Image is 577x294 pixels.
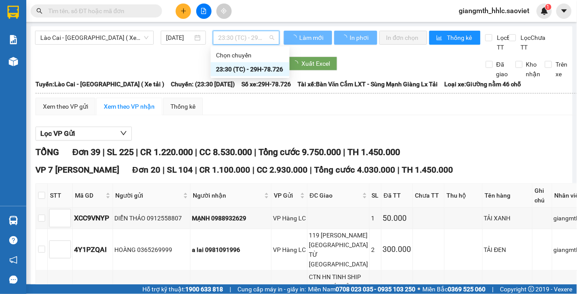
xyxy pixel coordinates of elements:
[196,4,212,19] button: file-add
[517,33,547,52] span: Lọc Chưa TT
[199,147,252,157] span: CC 8.530.000
[274,191,298,200] span: VP Gửi
[176,4,191,19] button: plus
[552,60,571,79] span: Trên xe
[533,184,552,208] th: Ghi chú
[371,213,380,223] div: 1
[302,59,330,68] span: Xuất Excel
[9,256,18,264] span: notification
[170,102,195,111] div: Thống kê
[371,245,380,255] div: 2
[447,33,474,43] span: Thống kê
[74,213,111,223] div: XCC9VNYP
[436,35,444,42] span: bar-chart
[75,191,104,200] span: Mã GD
[429,31,481,45] button: bar-chartThống kê
[445,79,521,89] span: Loại xe: Giường nằm 46 chỗ
[493,60,512,79] span: Đã giao
[528,286,535,292] span: copyright
[72,147,100,157] span: Đơn 39
[291,35,298,41] span: loading
[308,284,416,294] span: Miền Nam
[336,286,416,293] strong: 0708 023 035 - 0935 103 250
[445,184,483,208] th: Thu hộ
[167,165,193,175] span: SL 104
[379,31,427,45] button: In đơn chọn
[163,165,165,175] span: |
[258,147,341,157] span: Tổng cước 9.750.000
[7,6,19,19] img: logo-vxr
[107,147,134,157] span: SL 225
[114,213,189,223] div: DIỄN THẢO 0912558807
[216,4,232,19] button: aim
[423,284,486,294] span: Miền Bắc
[142,284,223,294] span: Hỗ trợ kỹ thuật:
[285,57,337,71] button: Xuất Excel
[200,165,251,175] span: CR 1.100.000
[35,147,59,157] span: TỔNG
[370,184,382,208] th: SL
[73,208,113,229] td: XCC9VNYP
[181,8,187,14] span: plus
[211,48,290,62] div: Chọn chuyến
[193,191,262,200] span: Người nhận
[452,5,537,16] span: giangmth_hhlc.saoviet
[484,213,531,223] div: TẢI XANH
[195,165,198,175] span: |
[253,165,255,175] span: |
[192,245,270,255] div: a lai 0981091996
[382,184,413,208] th: Đã TT
[309,230,368,269] div: 119 [PERSON_NAME] [GEOGRAPHIC_DATA] TỪ [GEOGRAPHIC_DATA]
[284,31,332,45] button: Làm mới
[292,60,302,67] span: loading
[398,165,400,175] span: |
[73,229,113,271] td: 4Y1PZQAI
[310,165,312,175] span: |
[383,212,411,224] div: 50.000
[40,128,75,139] span: Lọc VP Gửi
[9,57,18,66] img: warehouse-icon
[523,60,544,79] span: Kho nhận
[192,213,270,223] div: MẠNH 0988932629
[556,4,572,19] button: caret-down
[545,4,552,10] sup: 1
[273,213,306,223] div: VP Hàng LC
[104,102,155,111] div: Xem theo VP nhận
[350,33,370,43] span: In phơi
[492,284,494,294] span: |
[201,8,207,14] span: file-add
[40,31,149,44] span: Lào Cai - Hà Nội ( Xe tải )
[297,79,438,89] span: Tài xế: Bàn Văn Cắm LXT - Sùng Mạnh Giàng Lx Tải
[36,8,42,14] span: search
[120,130,127,137] span: down
[273,245,306,255] div: VP Hàng LC
[237,284,306,294] span: Cung cấp máy in - giấy in:
[343,147,345,157] span: |
[35,127,132,141] button: Lọc VP Gửi
[448,286,486,293] strong: 0369 525 060
[136,147,138,157] span: |
[347,147,400,157] span: TH 1.450.000
[140,147,193,157] span: CR 1.220.000
[257,165,308,175] span: CC 2.930.000
[230,284,231,294] span: |
[341,35,349,41] span: loading
[383,243,411,255] div: 300.000
[171,79,235,89] span: Chuyến: (23:30 [DATE])
[310,191,361,200] span: ĐC Giao
[221,8,227,14] span: aim
[114,245,189,255] div: HOÀNG 0365269999
[48,184,73,208] th: STT
[315,165,396,175] span: Tổng cước 4.030.000
[132,165,160,175] span: Đơn 20
[35,81,164,88] b: Tuyến: Lào Cai - [GEOGRAPHIC_DATA] ( Xe tải )
[216,50,284,60] div: Chọn chuyến
[272,229,308,271] td: VP Hàng LC
[272,208,308,229] td: VP Hàng LC
[43,102,88,111] div: Xem theo VP gửi
[115,191,181,200] span: Người gửi
[241,79,291,89] span: Số xe: 29H-78.726
[560,7,568,15] span: caret-down
[547,4,550,10] span: 1
[541,7,549,15] img: icon-new-feature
